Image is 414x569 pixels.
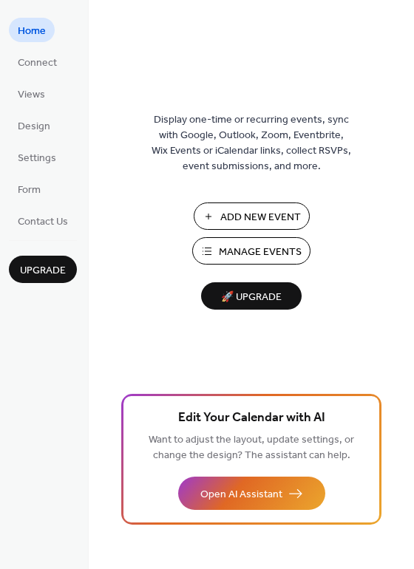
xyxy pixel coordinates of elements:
[219,245,302,260] span: Manage Events
[9,208,77,233] a: Contact Us
[201,282,302,310] button: 🚀 Upgrade
[9,113,59,137] a: Design
[9,18,55,42] a: Home
[194,202,310,230] button: Add New Event
[149,430,354,466] span: Want to adjust the layout, update settings, or change the design? The assistant can help.
[178,408,325,429] span: Edit Your Calendar with AI
[18,214,68,230] span: Contact Us
[18,151,56,166] span: Settings
[192,237,310,265] button: Manage Events
[20,263,66,279] span: Upgrade
[9,50,66,74] a: Connect
[220,210,301,225] span: Add New Event
[18,183,41,198] span: Form
[18,24,46,39] span: Home
[9,256,77,283] button: Upgrade
[9,145,65,169] a: Settings
[18,55,57,71] span: Connect
[200,487,282,502] span: Open AI Assistant
[9,81,54,106] a: Views
[9,177,50,201] a: Form
[18,87,45,103] span: Views
[152,112,351,174] span: Display one-time or recurring events, sync with Google, Outlook, Zoom, Eventbrite, Wix Events or ...
[178,477,325,510] button: Open AI Assistant
[210,287,293,307] span: 🚀 Upgrade
[18,119,50,134] span: Design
